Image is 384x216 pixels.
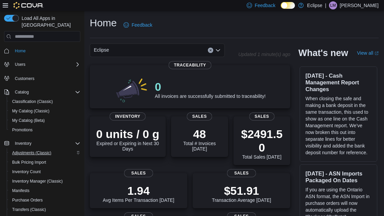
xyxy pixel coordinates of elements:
[7,205,83,214] button: Transfers (Classic)
[9,206,49,214] a: Transfers (Classic)
[90,16,117,30] h1: Home
[94,46,109,54] span: Eclipse
[12,99,53,104] span: Classification (Classic)
[155,80,266,93] p: 0
[9,98,80,106] span: Classification (Classic)
[15,76,34,81] span: Customers
[9,107,52,115] a: My Catalog (Classic)
[238,52,290,57] p: Updated 1 minute(s) ago
[12,60,80,69] span: Users
[9,116,80,125] span: My Catalog (Beta)
[176,127,223,152] div: Total # Invoices [DATE]
[375,51,379,55] svg: External link
[15,141,31,146] span: Inventory
[325,1,326,9] p: |
[9,98,56,106] a: Classification (Classic)
[15,48,26,54] span: Home
[357,50,379,56] a: View allExternal link
[7,195,83,205] button: Purchase Orders
[1,60,83,69] button: Users
[1,139,83,148] button: Inventory
[155,80,266,99] div: All invoices are successfully submitted to traceability!
[103,184,174,197] p: 1.94
[132,22,152,28] span: Feedback
[330,1,336,9] span: LM
[215,48,221,53] button: Open list of options
[7,167,83,177] button: Inventory Count
[9,187,80,195] span: Manifests
[95,127,160,152] div: Expired or Expiring in Next 30 Days
[212,184,271,197] p: $51.91
[9,187,32,195] a: Manifests
[7,148,83,158] button: Adjustments (Classic)
[9,168,80,176] span: Inventory Count
[340,1,379,9] p: [PERSON_NAME]
[281,2,295,9] input: Dark Mode
[1,73,83,83] button: Customers
[239,127,285,160] div: Total Sales [DATE]
[15,62,25,67] span: Users
[12,108,50,114] span: My Catalog (Classic)
[9,158,80,166] span: Bulk Pricing Import
[12,139,34,147] button: Inventory
[9,107,80,115] span: My Catalog (Classic)
[7,106,83,116] button: My Catalog (Classic)
[12,207,46,212] span: Transfers (Classic)
[12,169,41,174] span: Inventory Count
[12,60,28,69] button: Users
[110,112,146,120] span: Inventory
[12,127,33,133] span: Promotions
[9,196,80,204] span: Purchase Orders
[12,150,51,156] span: Adjustments (Classic)
[12,139,80,147] span: Inventory
[7,186,83,195] button: Manifests
[114,76,149,103] img: 0
[255,2,275,9] span: Feedback
[9,116,48,125] a: My Catalog (Beta)
[9,177,65,185] a: Inventory Manager (Classic)
[329,1,337,9] div: Lanai Monahan
[187,112,212,120] span: Sales
[103,184,174,203] div: Avg Items Per Transaction [DATE]
[12,47,80,55] span: Home
[9,126,35,134] a: Promotions
[1,46,83,56] button: Home
[12,75,37,83] a: Customers
[19,15,80,28] span: Load All Apps in [GEOGRAPHIC_DATA]
[7,97,83,106] button: Classification (Classic)
[9,126,80,134] span: Promotions
[9,206,80,214] span: Transfers (Classic)
[169,61,212,69] span: Traceability
[9,168,44,176] a: Inventory Count
[305,170,372,184] h3: [DATE] - ASN Imports Packaged On Dates
[9,177,80,185] span: Inventory Manager (Classic)
[1,87,83,97] button: Catalog
[9,158,49,166] a: Bulk Pricing Import
[12,74,80,82] span: Customers
[239,127,285,154] p: $2491.50
[298,48,348,58] h2: What's new
[7,116,83,125] button: My Catalog (Beta)
[9,149,80,157] span: Adjustments (Classic)
[307,1,322,9] p: Eclipse
[305,95,372,156] p: When closing the safe and making a bank deposit in the same transaction, this used to show as one...
[305,72,372,92] h3: [DATE] - Cash Management Report Changes
[227,169,256,177] span: Sales
[12,179,63,184] span: Inventory Manager (Classic)
[121,18,155,32] a: Feedback
[12,88,31,96] button: Catalog
[7,158,83,167] button: Bulk Pricing Import
[176,127,223,141] p: 48
[249,112,274,120] span: Sales
[13,2,44,9] img: Cova
[12,118,45,123] span: My Catalog (Beta)
[12,160,46,165] span: Bulk Pricing Import
[12,47,28,55] a: Home
[212,184,271,203] div: Transaction Average [DATE]
[95,127,160,141] p: 0 units / 0 g
[9,149,54,157] a: Adjustments (Classic)
[208,48,213,53] button: Clear input
[15,89,29,95] span: Catalog
[7,177,83,186] button: Inventory Manager (Classic)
